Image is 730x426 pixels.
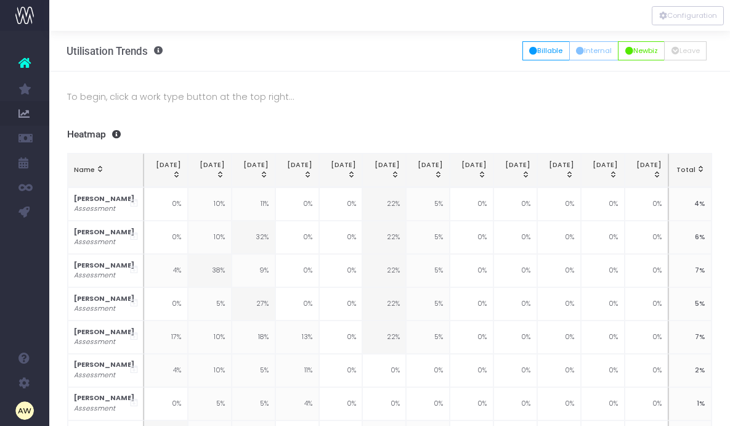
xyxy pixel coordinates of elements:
[581,287,625,321] td: 0%
[144,387,188,420] td: 0%
[144,287,188,321] td: 0%
[232,321,275,354] td: 18%
[625,354,668,387] td: 0%
[537,154,581,187] th: Apr 26: activate to sort column ascending
[493,154,537,187] th: Mar 26: activate to sort column ascending
[625,221,668,254] td: 0%
[537,254,581,287] td: 0%
[625,321,668,354] td: 0%
[74,204,115,214] i: Assessment
[406,187,450,221] td: 5%
[275,154,319,187] th: Oct 25: activate to sort column ascending
[362,221,406,254] td: 22%
[275,221,319,254] td: 0%
[413,160,443,180] div: [DATE]
[456,160,487,180] div: [DATE]
[450,354,493,387] td: 0%
[625,387,668,420] td: 0%
[74,337,115,347] i: Assessment
[319,254,363,287] td: 0%
[319,387,363,420] td: 0%
[493,287,537,321] td: 0%
[74,227,134,237] strong: [PERSON_NAME]
[144,254,188,287] td: 4%
[74,360,134,369] strong: [PERSON_NAME]
[232,221,275,254] td: 32%
[362,154,406,187] th: Dec 25: activate to sort column ascending
[406,154,450,187] th: Jan 26: activate to sort column ascending
[369,160,399,180] div: [DATE]
[74,165,137,175] div: Name
[144,321,188,354] td: 17%
[668,354,712,387] td: 2%
[668,254,712,287] td: 7%
[238,160,269,180] div: [DATE]
[74,261,134,270] strong: [PERSON_NAME]
[406,387,450,420] td: 0%
[493,354,537,387] td: 0%
[74,271,115,281] i: Assessment
[144,354,188,387] td: 4%
[188,387,232,420] td: 5%
[406,221,450,254] td: 5%
[319,187,363,221] td: 0%
[319,354,363,387] td: 0%
[144,187,188,221] td: 0%
[144,154,188,187] th: Jul 25: activate to sort column ascending
[618,41,665,60] button: Newbiz
[74,304,115,314] i: Assessment
[68,154,145,187] th: Name: activate to sort column ascending
[450,387,493,420] td: 0%
[362,254,406,287] td: 22%
[537,221,581,254] td: 0%
[362,387,406,420] td: 0%
[232,354,275,387] td: 5%
[325,160,355,180] div: [DATE]
[450,187,493,221] td: 0%
[450,154,493,187] th: Feb 26: activate to sort column ascending
[188,187,232,221] td: 10%
[67,89,713,104] p: To begin, click a work type button at the top right...
[493,187,537,221] td: 0%
[275,287,319,321] td: 0%
[668,154,712,187] th: Total: activate to sort column ascending
[625,187,668,221] td: 0%
[652,6,724,25] div: Vertical button group
[67,45,163,57] h3: Utilisation Trends
[450,254,493,287] td: 0%
[74,404,115,414] i: Assessment
[362,321,406,354] td: 22%
[537,287,581,321] td: 0%
[581,354,625,387] td: 0%
[188,321,232,354] td: 10%
[195,160,225,180] div: [DATE]
[275,187,319,221] td: 0%
[275,254,319,287] td: 0%
[625,254,668,287] td: 0%
[188,154,232,187] th: Aug 25: activate to sort column ascending
[144,221,188,254] td: 0%
[450,221,493,254] td: 0%
[668,321,712,354] td: 7%
[74,237,115,247] i: Assessment
[544,160,574,180] div: [DATE]
[450,287,493,321] td: 0%
[67,129,713,141] h3: Heatmap
[319,221,363,254] td: 0%
[581,321,625,354] td: 0%
[581,221,625,254] td: 0%
[15,401,34,420] img: images/default_profile_image.png
[668,387,712,420] td: 1%
[188,254,232,287] td: 38%
[232,387,275,420] td: 5%
[668,221,712,254] td: 6%
[569,41,619,60] button: Internal
[537,387,581,420] td: 0%
[493,254,537,287] td: 0%
[450,321,493,354] td: 0%
[232,154,275,187] th: Sep 25: activate to sort column ascending
[406,287,450,321] td: 5%
[581,387,625,420] td: 0%
[537,354,581,387] td: 0%
[675,165,705,175] div: Total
